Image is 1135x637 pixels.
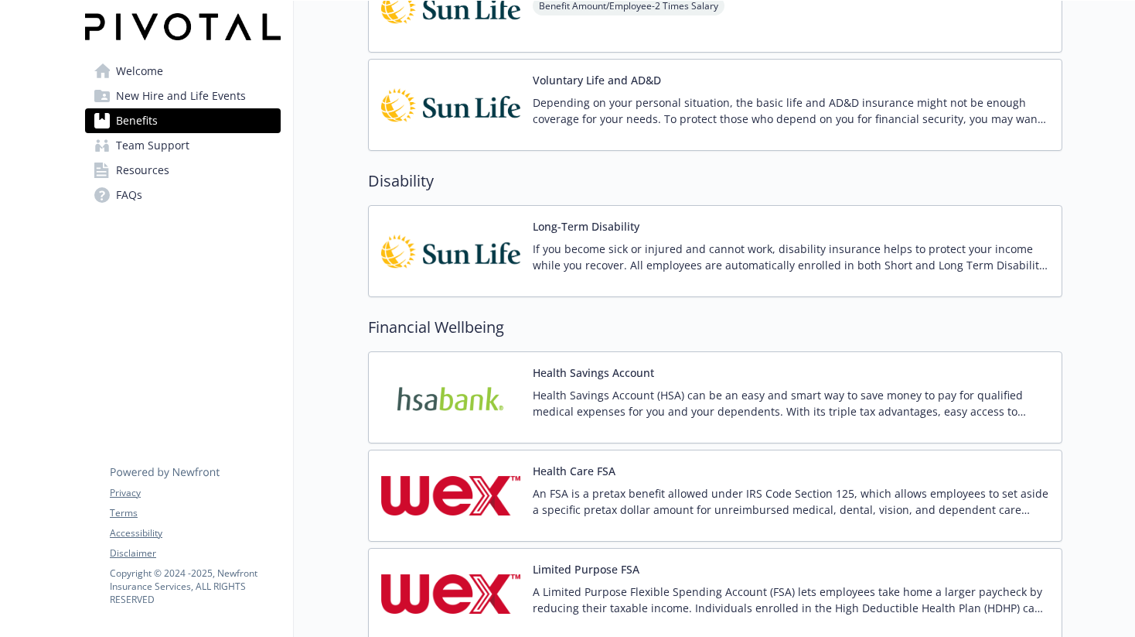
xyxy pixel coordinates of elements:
[381,365,520,430] img: HSA Bank carrier logo
[116,108,158,133] span: Benefits
[110,546,280,560] a: Disclaimer
[116,133,189,158] span: Team Support
[368,316,1062,339] h2: Financial Wellbeing
[533,485,1049,518] p: An FSA is a pretax benefit allowed under IRS Code Section 125, which allows employees to set asid...
[533,561,639,577] button: Limited Purpose FSA
[110,526,280,540] a: Accessibility
[533,463,615,479] button: Health Care FSA
[85,84,281,108] a: New Hire and Life Events
[533,241,1049,273] p: If you become sick or injured and cannot work, disability insurance helps to protect your income ...
[381,72,520,138] img: Sun Life Assurance Company of CA (US) carrier logo
[533,94,1049,127] p: Depending on your personal situation, the basic life and AD&D insurance might not be enough cover...
[85,133,281,158] a: Team Support
[85,108,281,133] a: Benefits
[381,463,520,529] img: Wex Inc. carrier logo
[116,158,169,183] span: Resources
[368,170,1062,193] h2: Disability
[381,561,520,627] img: Wex Inc. carrier logo
[85,183,281,207] a: FAQs
[110,486,280,500] a: Privacy
[533,218,639,235] button: Long-Term Disability
[533,365,654,381] button: Health Savings Account
[116,59,163,84] span: Welcome
[116,183,142,207] span: FAQs
[110,506,280,520] a: Terms
[116,84,246,108] span: New Hire and Life Events
[85,59,281,84] a: Welcome
[110,567,280,606] p: Copyright © 2024 - 2025 , Newfront Insurance Services, ALL RIGHTS RESERVED
[533,584,1049,616] p: A Limited Purpose Flexible Spending Account (FSA) lets employees take home a larger paycheck by r...
[533,72,661,88] button: Voluntary Life and AD&D
[533,387,1049,420] p: Health Savings Account (HSA) can be an easy and smart way to save money to pay for qualified medi...
[85,158,281,183] a: Resources
[381,218,520,284] img: Sun Life Assurance Company of CA (US) carrier logo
